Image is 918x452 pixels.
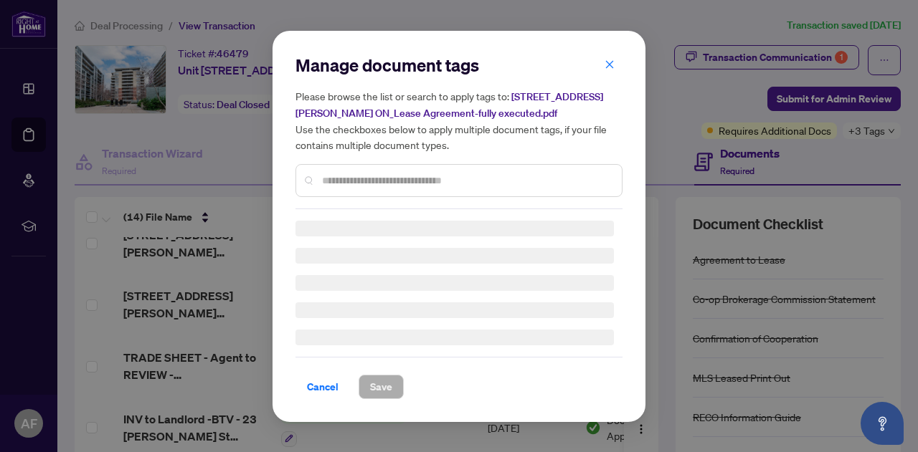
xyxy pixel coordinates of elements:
[605,59,615,69] span: close
[295,54,623,77] h2: Manage document tags
[295,88,623,153] h5: Please browse the list or search to apply tags to: Use the checkboxes below to apply multiple doc...
[359,375,404,399] button: Save
[295,375,350,399] button: Cancel
[307,375,339,398] span: Cancel
[295,90,603,120] span: [STREET_ADDRESS][PERSON_NAME] ON_Lease Agreement-fully executed.pdf
[861,402,904,445] button: Open asap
